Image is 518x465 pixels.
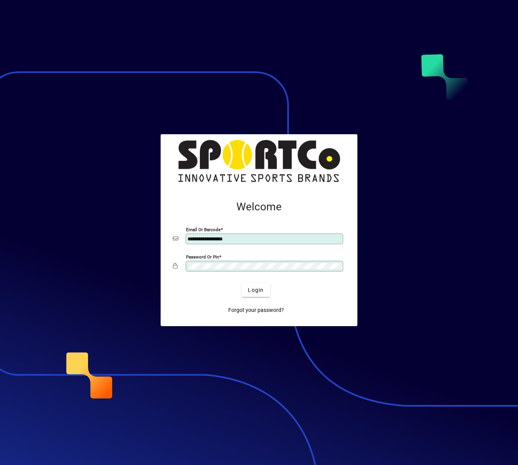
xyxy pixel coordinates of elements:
[186,254,219,260] mat-label: Password or Pin
[186,227,221,232] mat-label: Email or Barcode
[173,200,345,213] h2: Welcome
[228,306,284,314] span: Forgot your password?
[225,303,287,317] a: Forgot your password?
[242,283,270,297] button: Login
[248,286,264,294] span: Login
